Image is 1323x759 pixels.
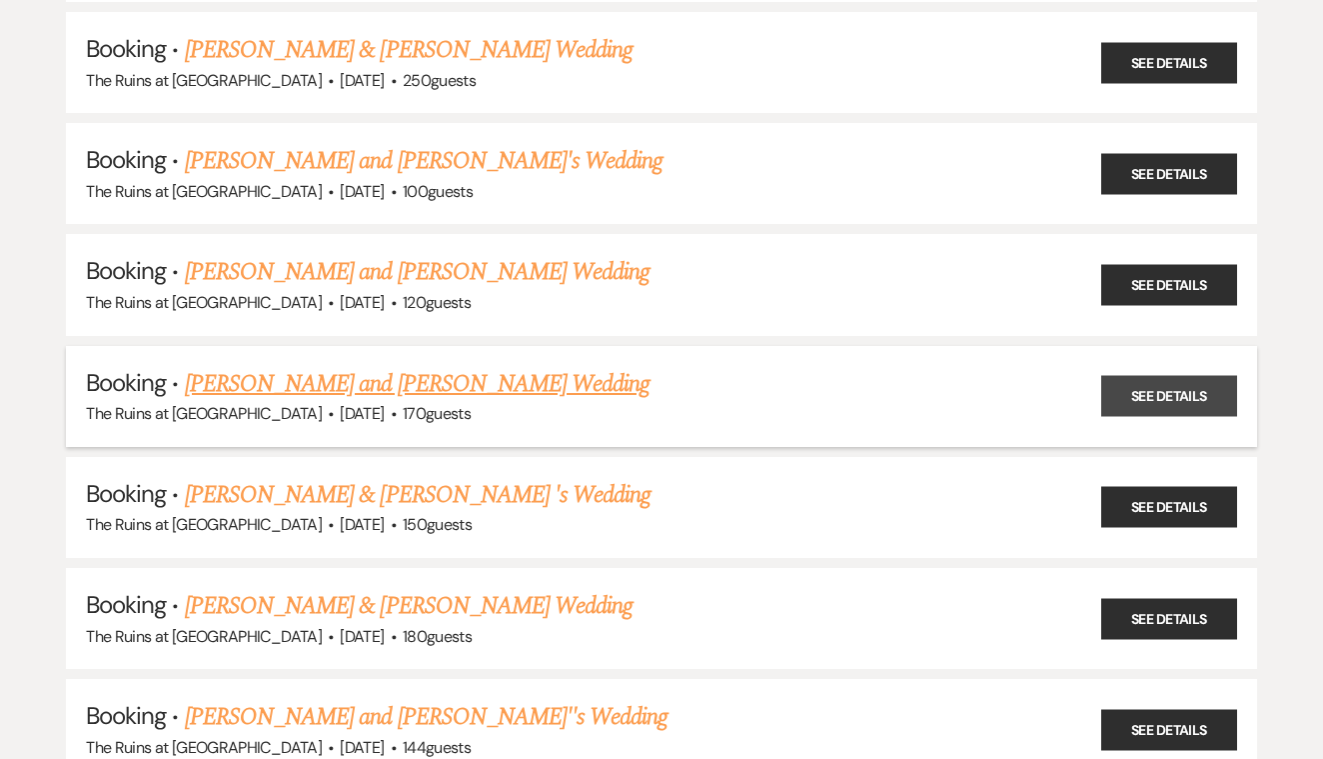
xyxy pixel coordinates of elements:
[185,477,652,513] a: [PERSON_NAME] & [PERSON_NAME] 's Wedding
[86,478,166,509] span: Booking
[403,626,472,647] span: 180 guests
[1101,265,1237,306] a: See Details
[185,588,633,624] a: [PERSON_NAME] & [PERSON_NAME] Wedding
[340,403,384,424] span: [DATE]
[1101,42,1237,83] a: See Details
[185,699,668,735] a: [PERSON_NAME] and [PERSON_NAME]''s Wedding
[86,144,166,175] span: Booking
[403,181,473,202] span: 100 guests
[340,292,384,313] span: [DATE]
[403,292,471,313] span: 120 guests
[185,143,663,179] a: [PERSON_NAME] and [PERSON_NAME]'s Wedding
[403,514,472,535] span: 150 guests
[86,700,166,731] span: Booking
[86,737,322,758] span: The Ruins at [GEOGRAPHIC_DATA]
[86,181,322,202] span: The Ruins at [GEOGRAPHIC_DATA]
[403,70,476,91] span: 250 guests
[86,589,166,620] span: Booking
[1101,376,1237,417] a: See Details
[340,626,384,647] span: [DATE]
[185,366,651,402] a: [PERSON_NAME] and [PERSON_NAME] Wedding
[403,737,471,758] span: 144 guests
[1101,487,1237,528] a: See Details
[86,70,322,91] span: The Ruins at [GEOGRAPHIC_DATA]
[340,737,384,758] span: [DATE]
[86,626,322,647] span: The Ruins at [GEOGRAPHIC_DATA]
[86,403,322,424] span: The Ruins at [GEOGRAPHIC_DATA]
[340,514,384,535] span: [DATE]
[1101,598,1237,639] a: See Details
[340,181,384,202] span: [DATE]
[86,292,322,313] span: The Ruins at [GEOGRAPHIC_DATA]
[86,514,322,535] span: The Ruins at [GEOGRAPHIC_DATA]
[185,32,633,68] a: [PERSON_NAME] & [PERSON_NAME] Wedding
[86,33,166,64] span: Booking
[1101,153,1237,194] a: See Details
[403,403,471,424] span: 170 guests
[1101,709,1237,750] a: See Details
[86,255,166,286] span: Booking
[340,70,384,91] span: [DATE]
[185,254,651,290] a: [PERSON_NAME] and [PERSON_NAME] Wedding
[86,367,166,398] span: Booking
